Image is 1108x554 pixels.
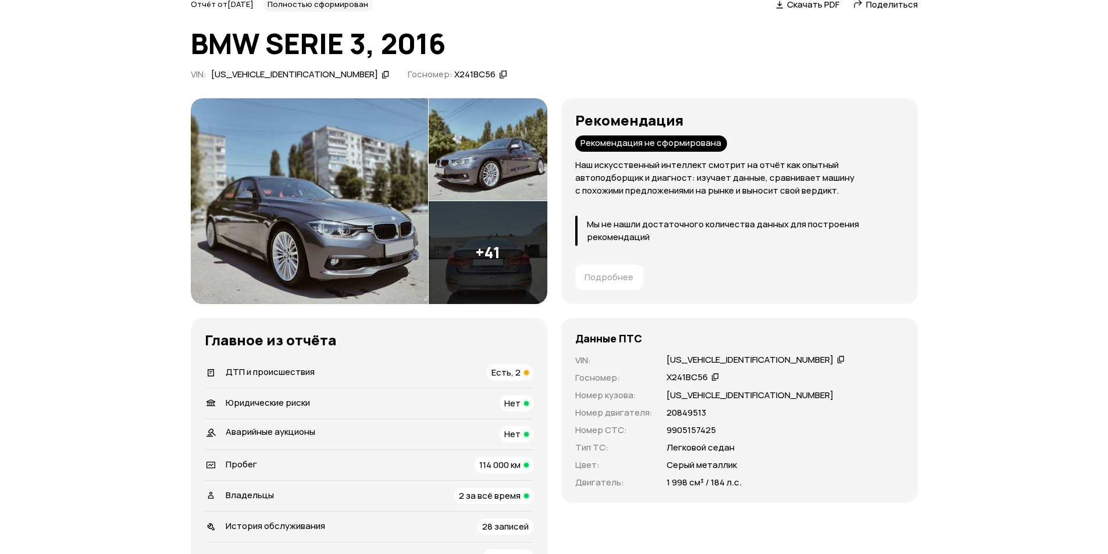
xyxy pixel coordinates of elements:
[575,406,653,419] p: Номер двигателя :
[504,397,521,409] span: Нет
[482,520,529,532] span: 28 записей
[226,396,310,409] span: Юридические риски
[479,459,521,471] span: 114 000 км
[408,68,453,80] span: Госномер:
[226,366,315,378] span: ДТП и происшествия
[454,69,496,81] div: Х241ВС56
[205,332,533,348] h3: Главное из отчёта
[226,426,315,438] span: Аварийные аукционы
[575,354,653,367] p: VIN :
[575,135,727,152] div: Рекомендация не сформирована
[575,389,653,402] p: Номер кузова :
[667,389,833,402] p: [US_VEHICLE_IDENTIFICATION_NUMBER]
[575,424,653,437] p: Номер СТС :
[191,68,206,80] span: VIN :
[575,159,904,197] p: Наш искусственный интеллект смотрит на отчёт как опытный автоподборщик и диагност: изучает данные...
[667,459,737,471] p: Серый металлик
[667,424,716,437] p: 9905157425
[587,218,904,244] p: Мы не нашли достаточного количества данных для построения рекомендаций
[667,371,708,384] div: Х241ВС56
[491,366,521,378] span: Есть, 2
[226,489,274,501] span: Владельцы
[575,112,904,128] h3: Рекомендация
[667,406,706,419] p: 20849513
[226,458,257,470] span: Пробег
[226,520,325,532] span: История обслуживания
[667,354,833,366] div: [US_VEHICLE_IDENTIFICATION_NUMBER]
[191,28,918,59] h1: BMW SERIE 3, 2016
[667,441,735,454] p: Легковой седан
[504,428,521,440] span: Нет
[575,441,653,454] p: Тип ТС :
[575,476,653,489] p: Двигатель :
[211,69,378,81] div: [US_VEHICLE_IDENTIFICATION_NUMBER]
[459,489,521,502] span: 2 за всё время
[575,459,653,471] p: Цвет :
[575,332,642,345] h4: Данные ПТС
[667,476,742,489] p: 1 998 см³ / 184 л.с.
[575,371,653,384] p: Госномер :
